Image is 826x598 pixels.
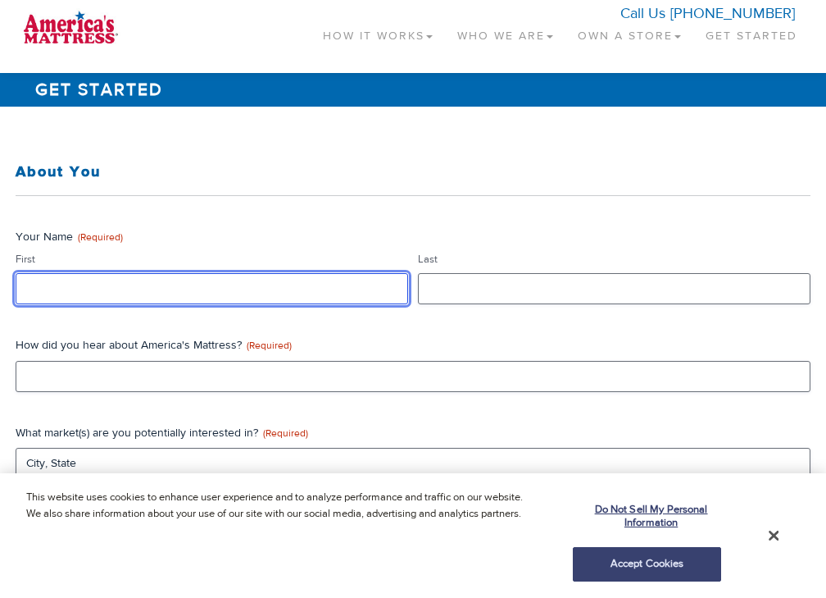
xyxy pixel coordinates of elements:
[247,339,292,352] span: (Required)
[16,337,810,354] label: How did you hear about America's Mattress?
[16,229,123,245] legend: Your Name
[565,8,693,57] a: Own a Store
[16,164,810,180] h3: About You
[445,8,565,57] a: Who We Are
[26,490,540,522] p: This website uses cookies to enhance user experience and to analyze performance and traffic on ou...
[573,494,721,539] button: Do Not Sell My Personal Information
[670,4,795,23] a: [PHONE_NUMBER]
[16,448,810,479] input: City, State
[263,427,308,440] span: (Required)
[573,547,721,582] button: Accept Cookies
[418,252,810,267] label: Last
[16,252,408,267] label: First
[16,425,810,441] label: What market(s) are you potentially interested in?
[693,8,810,57] a: Get Started
[28,73,798,107] h1: Get Started
[78,231,123,244] span: (Required)
[311,8,445,57] a: How It Works
[769,528,778,543] button: Close
[620,4,665,23] span: Call Us
[16,8,125,49] img: logo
